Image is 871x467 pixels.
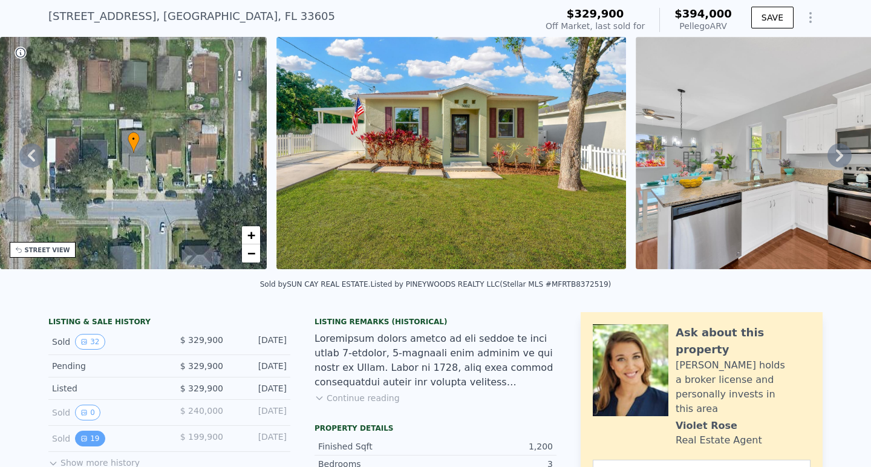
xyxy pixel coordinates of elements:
div: Real Estate Agent [676,433,762,448]
div: LISTING & SALE HISTORY [48,317,290,329]
div: [DATE] [233,431,287,446]
span: $ 240,000 [180,406,223,416]
div: [DATE] [233,360,287,372]
div: Loremipsum dolors ametco ad eli seddoe te inci utlab 7-etdolor, 5-magnaali enim adminim ve qui no... [315,331,556,390]
div: Listed [52,382,160,394]
div: • [128,132,140,153]
div: [PERSON_NAME] holds a broker license and personally invests in this area [676,358,811,416]
div: [DATE] [233,405,287,420]
div: [DATE] [233,334,287,350]
button: View historical data [75,334,105,350]
div: Sold [52,334,160,350]
span: $ 329,900 [180,384,223,393]
span: + [247,227,255,243]
button: Show Options [798,5,823,30]
div: Listing Remarks (Historical) [315,317,556,327]
div: Violet Rose [676,419,737,433]
span: $ 199,900 [180,432,223,442]
div: Sold [52,405,160,420]
button: SAVE [751,7,794,28]
div: Property details [315,423,556,433]
span: $329,900 [567,7,624,20]
button: Continue reading [315,392,400,404]
div: Finished Sqft [318,440,435,452]
a: Zoom out [242,244,260,263]
div: Ask about this property [676,324,811,358]
div: Off Market, last sold for [546,20,645,32]
div: [STREET_ADDRESS] , [GEOGRAPHIC_DATA] , FL 33605 [48,8,335,25]
span: − [247,246,255,261]
div: [DATE] [233,382,287,394]
div: 1,200 [435,440,553,452]
button: View historical data [75,431,105,446]
div: STREET VIEW [25,246,70,255]
div: Pending [52,360,160,372]
span: $394,000 [674,7,732,20]
span: $ 329,900 [180,361,223,371]
span: • [128,134,140,145]
img: Sale: 148213276 Parcel: 49500582 [276,37,625,269]
div: Sold by SUN CAY REAL ESTATE . [260,280,371,289]
div: Sold [52,431,160,446]
div: Listed by PINEYWOODS REALTY LLC (Stellar MLS #MFRTB8372519) [370,280,611,289]
span: $ 329,900 [180,335,223,345]
a: Zoom in [242,226,260,244]
button: View historical data [75,405,100,420]
div: Pellego ARV [674,20,732,32]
